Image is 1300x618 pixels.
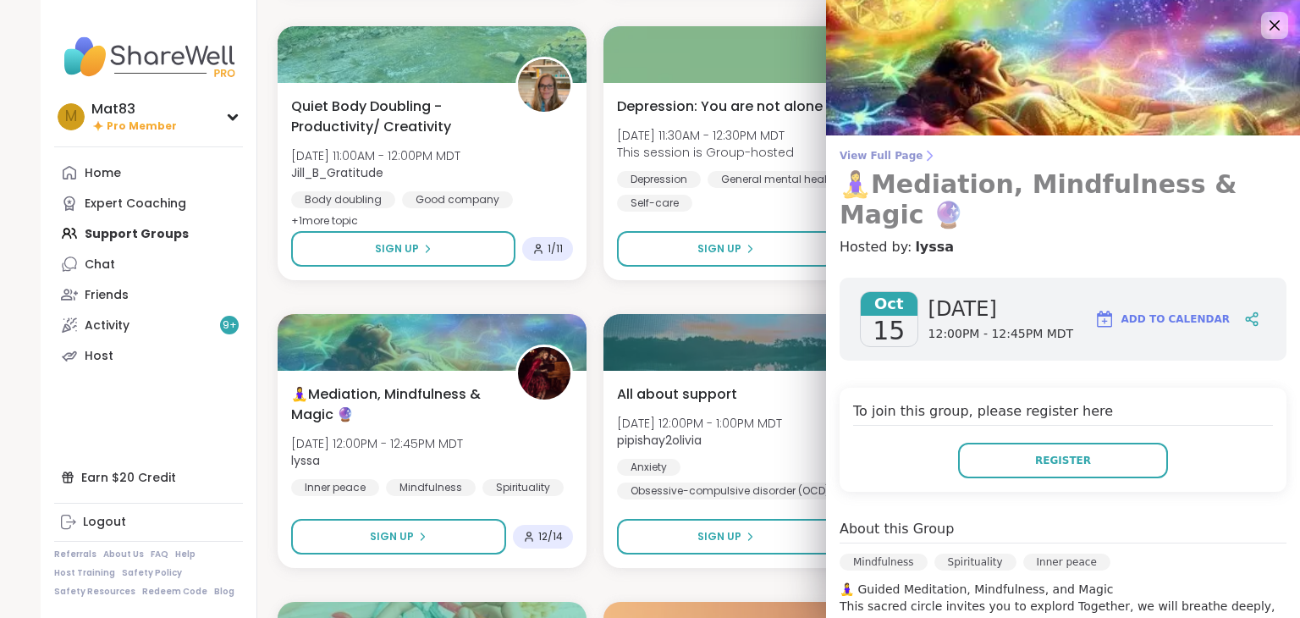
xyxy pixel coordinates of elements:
button: Sign Up [617,519,835,555]
a: Help [175,549,196,560]
span: Quiet Body Doubling - Productivity/ Creativity [291,97,497,137]
div: Depression [617,171,701,188]
a: Chat [54,249,243,279]
a: Host Training [54,567,115,579]
span: Depression: You are not alone [617,97,823,117]
div: Chat [85,257,115,273]
button: Register [958,443,1168,478]
div: Home [85,165,121,182]
span: [DATE] 11:00AM - 12:00PM MDT [291,147,460,164]
div: Inner peace [291,479,379,496]
a: Redeem Code [142,586,207,598]
span: Register [1035,453,1091,468]
img: ShareWell Logomark [1094,309,1115,329]
h4: To join this group, please register here [853,401,1273,426]
img: Jill_B_Gratitude [518,59,570,112]
a: Host [54,340,243,371]
div: Spirituality [482,479,564,496]
span: 12 / 14 [538,530,563,544]
div: Logout [83,514,126,531]
span: All about support [617,384,737,405]
span: [DATE] [928,295,1074,323]
h3: 🧘‍♀️Mediation, Mindfulness & Magic 🔮 [840,169,1286,230]
a: Logout [54,507,243,538]
button: Add to Calendar [1087,299,1237,339]
b: pipishay2olivia [617,432,702,449]
span: Sign Up [375,241,419,257]
h4: Hosted by: [840,237,1286,257]
b: lyssa [291,452,320,469]
a: Activity9+ [54,310,243,340]
a: Safety Resources [54,586,135,598]
div: Anxiety [617,459,680,476]
h4: About this Group [840,519,954,539]
b: Jill_B_Gratitude [291,164,383,181]
a: Home [54,157,243,188]
button: Sign Up [617,231,835,267]
a: Safety Policy [122,567,182,579]
a: Blog [214,586,234,598]
div: Self-care [617,195,692,212]
span: Sign Up [697,529,741,544]
span: 🧘‍♀️Mediation, Mindfulness & Magic 🔮 [291,384,497,425]
span: View Full Page [840,149,1286,163]
a: Expert Coaching [54,188,243,218]
a: Referrals [54,549,96,560]
div: Mindfulness [386,479,476,496]
a: View Full Page🧘‍♀️Mediation, Mindfulness & Magic 🔮 [840,149,1286,230]
span: 9 + [223,318,237,333]
button: Sign Up [291,519,506,555]
div: Inner peace [1023,554,1110,571]
span: Pro Member [107,119,177,134]
div: Spirituality [934,554,1016,571]
div: Mat83 [91,100,177,119]
div: Mindfulness [840,554,928,571]
div: General mental health [708,171,851,188]
span: [DATE] 12:00PM - 12:45PM MDT [291,435,463,452]
span: This session is Group-hosted [617,144,794,161]
button: Sign Up [291,231,515,267]
a: FAQ [151,549,168,560]
div: Earn $20 Credit [54,462,243,493]
span: 12:00PM - 12:45PM MDT [928,326,1074,343]
span: 1 / 11 [548,242,563,256]
div: Obsessive-compulsive disorder (OCD) [617,483,843,499]
img: ShareWell Nav Logo [54,27,243,86]
span: Add to Calendar [1121,312,1230,327]
a: lyssa [915,237,954,257]
span: M [65,106,77,128]
span: Oct [861,292,917,316]
div: Good company [402,191,513,208]
div: Host [85,348,113,365]
img: lyssa [518,347,570,400]
span: [DATE] 11:30AM - 12:30PM MDT [617,127,794,144]
span: [DATE] 12:00PM - 1:00PM MDT [617,415,782,432]
div: Friends [85,287,129,304]
a: About Us [103,549,144,560]
span: Sign Up [697,241,741,257]
span: 15 [873,316,905,346]
div: Activity [85,317,129,334]
span: Sign Up [370,529,414,544]
div: Body doubling [291,191,395,208]
a: Friends [54,279,243,310]
div: Expert Coaching [85,196,186,212]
